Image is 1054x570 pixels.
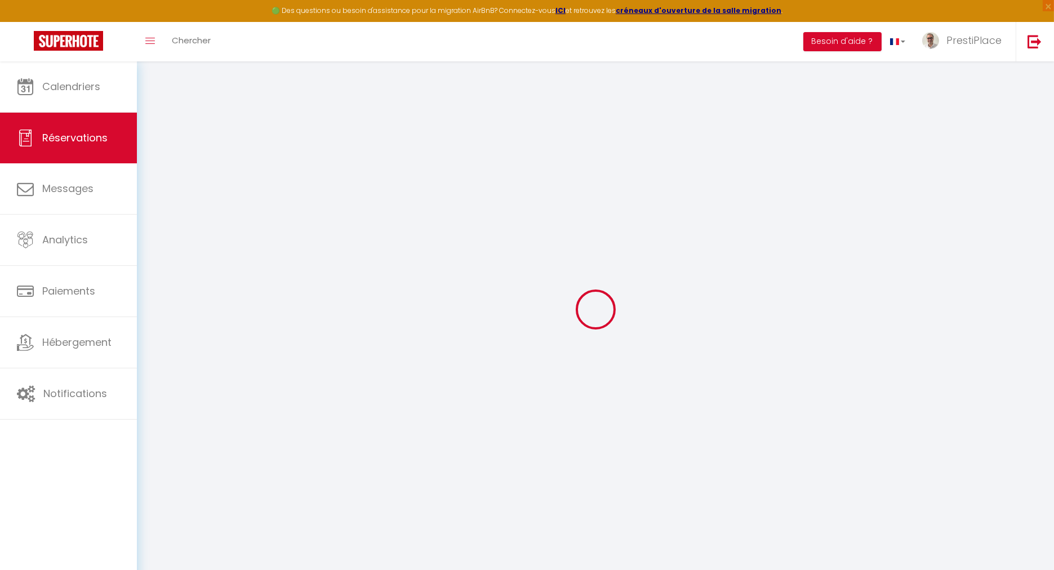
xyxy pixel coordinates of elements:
[616,6,781,15] a: créneaux d'ouverture de la salle migration
[1028,34,1042,48] img: logout
[43,386,107,400] span: Notifications
[163,22,219,61] a: Chercher
[42,79,100,93] span: Calendriers
[922,32,939,49] img: ...
[42,131,108,145] span: Réservations
[914,22,1016,61] a: ... PrestiPlace
[42,181,94,195] span: Messages
[172,34,211,46] span: Chercher
[42,233,88,247] span: Analytics
[34,31,103,51] img: Super Booking
[803,32,882,51] button: Besoin d'aide ?
[946,33,1002,47] span: PrestiPlace
[42,335,112,349] span: Hébergement
[555,6,566,15] a: ICI
[42,284,95,298] span: Paiements
[9,5,43,38] button: Ouvrir le widget de chat LiveChat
